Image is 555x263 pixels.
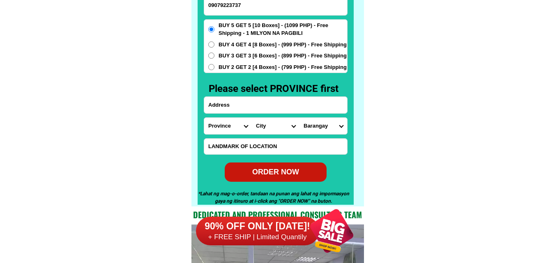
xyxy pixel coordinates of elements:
select: Select district [252,118,299,134]
select: Select commune [299,118,347,134]
h6: 90% OFF ONLY [DATE]! [196,220,319,233]
span: BUY 3 GET 3 [6 Boxes] - (899 PHP) - Free Shipping [219,52,347,60]
span: BUY 2 GET 2 [4 Boxes] - (799 PHP) - Free Shipping [219,63,347,71]
h2: Dedicated and professional consulting team [191,208,364,221]
input: Input LANDMARKOFLOCATION [204,139,347,154]
input: Input address [204,97,347,113]
input: BUY 2 GET 2 [4 Boxes] - (799 PHP) - Free Shipping [208,64,214,70]
input: BUY 4 GET 4 [8 Boxes] - (999 PHP) - Free Shipping [208,41,214,48]
h3: Please select PROVINCE first [209,81,347,96]
div: ORDER NOW [221,166,330,178]
span: BUY 4 GET 4 [8 Boxes] - (999 PHP) - Free Shipping [219,41,347,49]
span: BUY 5 GET 5 [10 Boxes] - (1099 PHP) - Free Shipping - 1 MILYON NA PAGBILI [219,21,347,37]
input: BUY 3 GET 3 [6 Boxes] - (899 PHP) - Free Shipping [208,53,214,59]
input: BUY 5 GET 5 [10 Boxes] - (1099 PHP) - Free Shipping - 1 MILYON NA PAGBILI [208,26,214,32]
select: Select province [204,118,252,134]
h5: *Lahat ng mag-o-order, tandaan na punan ang lahat ng impormasyon gaya ng itinuro at i-click ang "... [193,190,354,205]
h6: + FREE SHIP | Limited Quantily [196,233,319,242]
